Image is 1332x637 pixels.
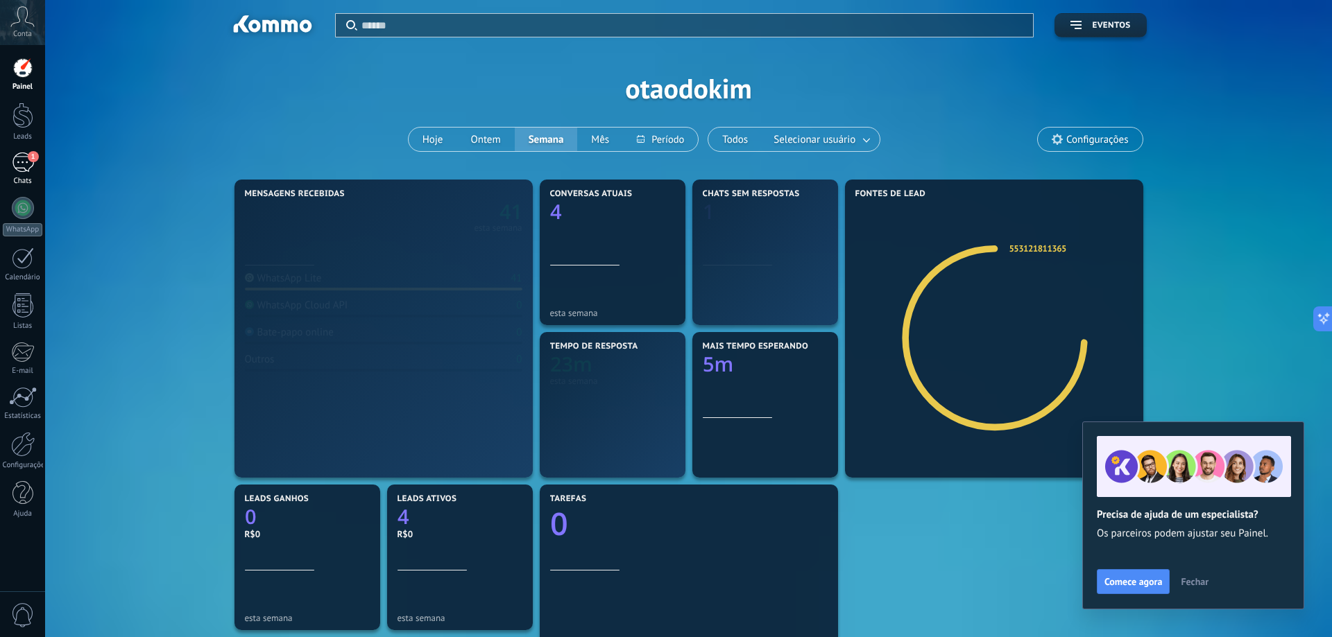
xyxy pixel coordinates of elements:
div: Listas [3,322,43,331]
button: Fechar [1175,571,1215,592]
div: Calendário [3,273,43,282]
a: 553121811365 [1009,243,1066,254]
img: Bate-papo online [245,327,254,336]
span: 1 [28,151,39,162]
button: Selecionar usuário [762,128,880,151]
div: 41 [511,272,522,285]
img: WhatsApp Lite [245,273,254,282]
text: 4 [398,503,409,530]
div: WhatsApp Cloud API [245,299,348,312]
span: Tempo de resposta [550,342,638,351]
div: 0 [516,326,522,339]
div: WhatsApp [3,223,42,236]
div: E-mail [3,367,43,376]
button: Período [623,128,698,151]
div: R$0 [245,528,370,540]
span: Mensagens recebidas [245,189,345,199]
a: 0 [245,503,370,530]
text: 0 [550,503,568,545]
text: 23m [550,351,592,378]
a: 5m [703,351,828,378]
div: Outros [245,353,275,366]
div: WhatsApp Lite [245,272,322,285]
img: WhatsApp Cloud API [245,300,254,309]
text: 0 [245,503,257,530]
a: 0 [550,503,828,545]
span: Fontes de lead [855,189,926,199]
div: esta semana [703,308,828,318]
span: Os parceiros podem ajustar seu Painel. [1097,527,1290,541]
text: 4 [550,198,562,225]
span: Conversas atuais [550,189,633,199]
div: esta semana [550,308,675,318]
span: Comece agora [1104,577,1162,586]
div: esta semana [398,613,522,623]
button: Hoje [409,128,457,151]
button: Semana [515,128,578,151]
span: Eventos [1092,21,1130,30]
span: Mais tempo esperando [703,342,809,351]
div: esta semana [550,376,675,386]
button: Ontem [456,128,514,151]
button: Todos [708,128,762,151]
span: Chats sem respostas [703,189,800,199]
span: Tarefas [550,494,587,504]
div: Painel [3,82,43,91]
span: Selecionar usuário [771,130,858,149]
a: 4 [398,503,522,530]
div: 0 [516,353,522,366]
span: Configurações [1066,134,1128,146]
text: 5m [703,351,733,378]
div: 0 [516,299,522,312]
span: Leads ganhos [245,494,309,504]
span: Conta [13,30,32,39]
button: Comece agora [1097,569,1170,594]
div: Chats [3,177,43,186]
div: Estatísticas [3,412,43,421]
div: Configurações [3,461,43,470]
button: Eventos [1054,13,1146,37]
text: 1 [703,198,715,225]
span: Fechar [1181,577,1209,586]
div: R$0 [398,528,522,540]
div: Ajuda [3,509,43,518]
div: Bate-papo online [245,326,334,339]
div: esta semana [474,225,522,232]
a: 41 [384,198,522,225]
div: esta semana [245,613,370,623]
h2: Precisa de ajuda de um especialista? [1097,508,1290,521]
div: Leads [3,132,43,141]
button: Mês [577,128,623,151]
text: 41 [499,198,522,225]
span: Leads ativos [398,494,457,504]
